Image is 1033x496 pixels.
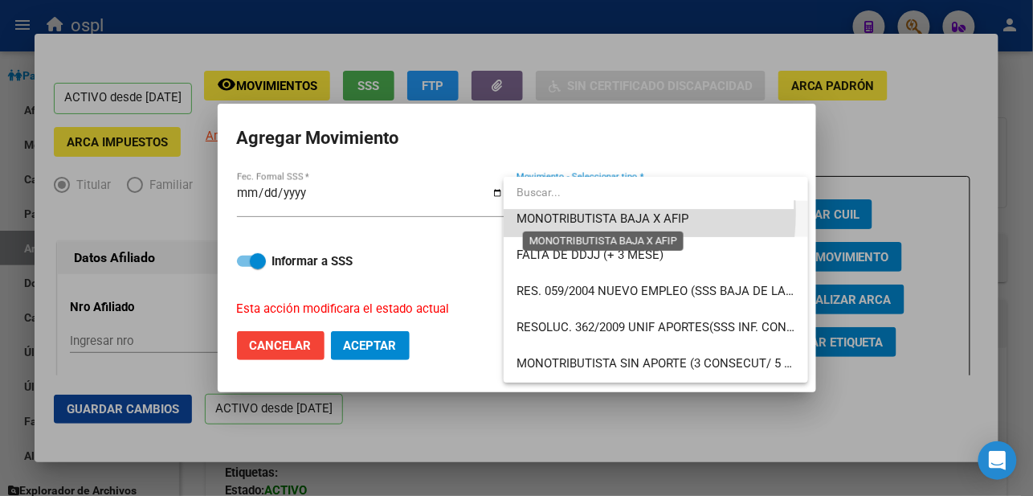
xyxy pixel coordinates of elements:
span: RESOLUC. 362/2009 UNIF APORTES(SSS INF. CON BAJAS) [516,320,831,334]
span: FALTA DE DDJJ (+ 3 MESE) [516,248,663,262]
span: MONOTRIBUTISTA BAJA X AFIP [516,211,688,226]
div: Open Intercom Messenger [978,441,1017,480]
span: RES. 059/2004 NUEVO EMPLEO (SSS BAJA DE LA OPCION) [516,284,836,298]
span: MONOTRIBUTISTA SIN APORTE (3 CONSECUT/ 5 ALTERNAD) [516,356,847,371]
